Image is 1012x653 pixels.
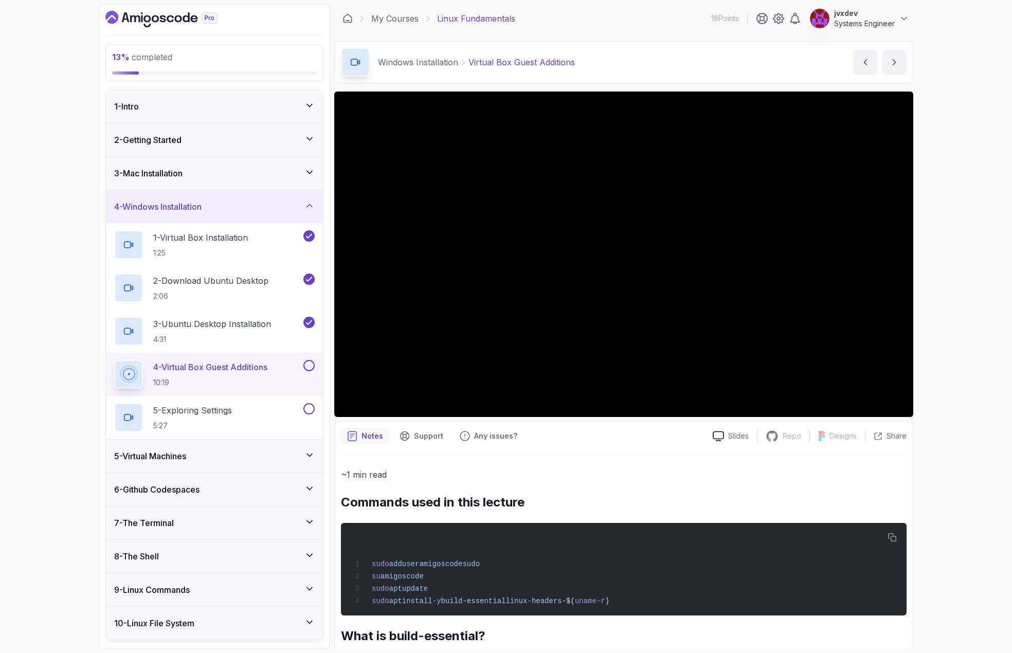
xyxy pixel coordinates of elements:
[114,100,139,113] h3: 1 - Intro
[474,431,517,441] p: Any issues?
[114,201,202,213] h3: 4 - Windows Installation
[106,540,323,573] button: 8-The Shell
[437,12,515,25] p: Linux Fundamentals
[114,517,174,529] h3: 7 - The Terminal
[114,274,315,302] button: 2-Download Ubuntu Desktop2:06
[114,403,315,432] button: 5-Exploring Settings5:27
[829,431,857,441] p: Designs
[441,597,505,605] span: build-essential
[342,13,353,24] a: Dashboard
[372,597,389,605] span: sudo
[605,597,609,605] span: )
[834,8,895,19] p: jvxdev
[389,597,402,605] span: apt
[402,597,432,605] span: install
[372,585,389,593] span: sudo
[334,92,913,417] iframe: 4 - Virtual Box Guest Additions
[371,12,419,25] a: My Courses
[106,573,323,606] button: 9-Linux Commands
[432,597,441,605] span: -y
[114,617,194,629] h3: 10 - Linux File System
[106,157,323,190] button: 3-Mac Installation
[389,585,402,593] span: apt
[341,628,907,644] h2: What is build-essential?
[153,231,248,244] p: 1 - Virtual Box Installation
[114,450,186,462] h3: 5 - Virtual Machines
[341,494,907,511] h2: Commands used in this lecture
[389,560,420,568] span: adduser
[112,52,130,62] span: 13 %
[153,404,232,416] p: 5 - Exploring Settings
[810,9,829,28] img: user profile image
[106,440,323,473] button: 5-Virtual Machines
[393,428,449,444] button: Support button
[419,560,462,568] span: amigoscode
[834,19,895,29] p: Systems Engineer
[887,431,907,441] p: Share
[566,597,575,605] span: $(
[106,190,323,223] button: 4-Windows Installation
[153,377,267,388] p: 10:19
[381,572,424,581] span: amigoscode
[372,572,381,581] span: su
[809,8,909,29] button: user profile imagejvxdevSystems Engineer
[106,473,323,506] button: 6-Github Codespaces
[341,467,907,482] p: ~1 min read
[853,50,878,75] button: previous content
[505,597,566,605] span: linux-headers-
[106,123,323,156] button: 2-Getting Started
[114,360,315,389] button: 4-Virtual Box Guest Additions10:19
[153,318,271,330] p: 3 - Ubuntu Desktop Installation
[153,291,268,301] p: 2:06
[402,585,428,593] span: update
[882,50,907,75] button: next content
[468,56,575,68] p: Virtual Box Guest Additions
[106,506,323,539] button: 7-The Terminal
[106,90,323,123] button: 1-Intro
[114,230,315,259] button: 1-Virtual Box Installation1:25
[414,431,443,441] p: Support
[153,334,271,344] p: 4:31
[114,134,182,146] h3: 2 - Getting Started
[106,607,323,640] button: 10-Linux File System
[575,597,597,605] span: uname
[114,167,183,179] h3: 3 - Mac Installation
[153,275,268,287] p: 2 - Download Ubuntu Desktop
[372,560,389,568] span: sudo
[114,317,315,346] button: 3-Ubuntu Desktop Installation4:31
[153,248,248,258] p: 1:25
[704,431,757,442] a: Slides
[454,428,523,444] button: Feedback button
[378,56,458,68] p: Windows Installation
[865,431,907,441] button: Share
[153,421,232,431] p: 5:27
[462,560,480,568] span: sudo
[711,13,739,24] p: 18 Points
[114,483,200,496] h3: 6 - Github Codespaces
[728,431,749,441] p: Slides
[783,431,801,441] p: Repo
[105,11,241,27] a: Dashboard
[341,428,389,444] button: notes button
[114,550,159,563] h3: 8 - The Shell
[112,52,172,62] span: completed
[153,361,267,373] p: 4 - Virtual Box Guest Additions
[362,431,383,441] p: Notes
[597,597,605,605] span: -r
[114,584,190,596] h3: 9 - Linux Commands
